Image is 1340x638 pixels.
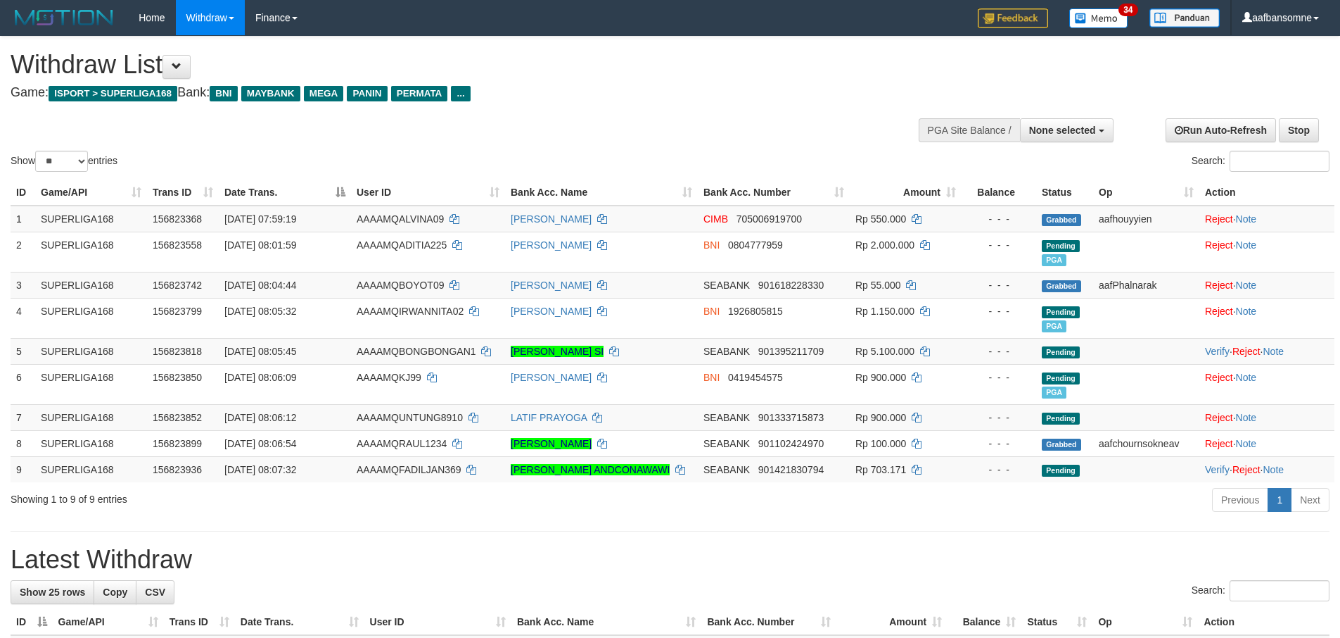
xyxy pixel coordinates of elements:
[11,609,53,635] th: ID: activate to sort column descending
[836,609,947,635] th: Amount: activate to sort column ascending
[357,464,461,475] span: AAAAMQFADILJAN369
[1021,609,1092,635] th: Status: activate to sort column ascending
[35,151,88,172] select: Showentries
[11,298,35,338] td: 4
[304,86,344,101] span: MEGA
[35,298,147,338] td: SUPERLIGA168
[224,213,296,225] span: [DATE] 07:59:19
[11,272,35,298] td: 3
[35,404,147,430] td: SUPERLIGA168
[1029,125,1096,136] span: None selected
[698,180,850,206] th: Bank Acc. Number: activate to sort column ascending
[1166,118,1276,142] a: Run Auto-Refresh
[1042,465,1080,477] span: Pending
[1093,206,1199,232] td: aafhouyyien
[1236,372,1257,383] a: Note
[511,609,701,635] th: Bank Acc. Name: activate to sort column ascending
[153,213,202,225] span: 156823368
[153,239,202,251] span: 156823558
[1236,438,1257,449] a: Note
[1279,118,1319,142] a: Stop
[153,412,202,423] span: 156823852
[1199,404,1334,430] td: ·
[1042,214,1081,226] span: Grabbed
[511,280,592,291] a: [PERSON_NAME]
[357,239,447,251] span: AAAAMQADITIA225
[1205,438,1233,449] a: Reject
[1199,232,1334,272] td: ·
[1232,346,1261,357] a: Reject
[224,239,296,251] span: [DATE] 08:01:59
[1118,4,1137,16] span: 34
[1199,364,1334,404] td: ·
[224,412,296,423] span: [DATE] 08:06:12
[1042,413,1080,425] span: Pending
[728,239,783,251] span: Copy 0804777959 to clipboard
[967,370,1030,384] div: - - -
[1291,488,1329,512] a: Next
[11,430,35,456] td: 8
[11,7,117,28] img: MOTION_logo.png
[1199,180,1334,206] th: Action
[153,280,202,291] span: 156823742
[357,306,464,317] span: AAAAMQIRWANNITA02
[703,438,750,449] span: SEABANK
[967,437,1030,451] div: - - -
[347,86,387,101] span: PANIN
[364,609,511,635] th: User ID: activate to sort column ascending
[1232,464,1261,475] a: Reject
[1199,456,1334,482] td: · ·
[153,346,202,357] span: 156823818
[35,364,147,404] td: SUPERLIGA168
[1093,272,1199,298] td: aafPhalnarak
[1205,464,1230,475] a: Verify
[357,412,463,423] span: AAAAMQUNTUNG8910
[1263,346,1284,357] a: Note
[35,456,147,482] td: SUPERLIGA168
[35,430,147,456] td: SUPERLIGA168
[351,180,505,206] th: User ID: activate to sort column ascending
[1236,213,1257,225] a: Note
[1263,464,1284,475] a: Note
[153,464,202,475] span: 156823936
[11,338,35,364] td: 5
[855,464,906,475] span: Rp 703.171
[357,280,444,291] span: AAAAMQBOYOT09
[967,238,1030,252] div: - - -
[703,346,750,357] span: SEABANK
[967,278,1030,292] div: - - -
[1205,412,1233,423] a: Reject
[11,51,879,79] h1: Withdraw List
[511,438,592,449] a: [PERSON_NAME]
[1199,430,1334,456] td: ·
[1230,580,1329,601] input: Search:
[919,118,1020,142] div: PGA Site Balance /
[1205,280,1233,291] a: Reject
[1192,580,1329,601] label: Search:
[1042,254,1066,266] span: Marked by aafphoenmanit
[1042,306,1080,318] span: Pending
[241,86,300,101] span: MAYBANK
[35,338,147,364] td: SUPERLIGA168
[511,239,592,251] a: [PERSON_NAME]
[224,280,296,291] span: [DATE] 08:04:44
[103,587,127,598] span: Copy
[855,280,901,291] span: Rp 55.000
[736,213,802,225] span: Copy 705006919700 to clipboard
[701,609,836,635] th: Bank Acc. Number: activate to sort column ascending
[967,304,1030,318] div: - - -
[35,180,147,206] th: Game/API: activate to sort column ascending
[224,438,296,449] span: [DATE] 08:06:54
[855,213,906,225] span: Rp 550.000
[1036,180,1093,206] th: Status
[11,487,548,506] div: Showing 1 to 9 of 9 entries
[967,344,1030,358] div: - - -
[11,364,35,404] td: 6
[1236,412,1257,423] a: Note
[1199,272,1334,298] td: ·
[35,206,147,232] td: SUPERLIGA168
[35,232,147,272] td: SUPERLIGA168
[703,306,720,317] span: BNI
[855,412,906,423] span: Rp 900.000
[1149,8,1220,27] img: panduan.png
